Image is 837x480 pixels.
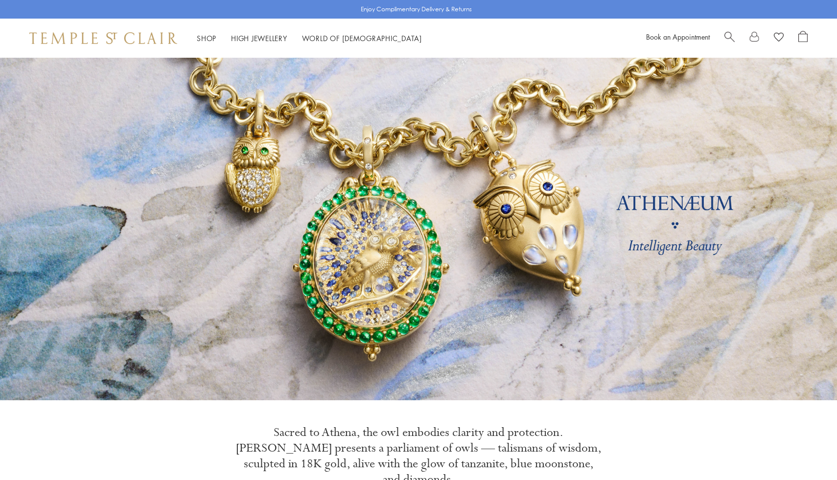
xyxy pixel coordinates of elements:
[646,32,710,42] a: Book an Appointment
[361,4,472,14] p: Enjoy Complimentary Delivery & Returns
[798,31,808,46] a: Open Shopping Bag
[231,33,287,43] a: High JewelleryHigh Jewellery
[724,31,735,46] a: Search
[197,33,216,43] a: ShopShop
[197,32,422,45] nav: Main navigation
[302,33,422,43] a: World of [DEMOGRAPHIC_DATA]World of [DEMOGRAPHIC_DATA]
[29,32,177,44] img: Temple St. Clair
[774,31,784,46] a: View Wishlist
